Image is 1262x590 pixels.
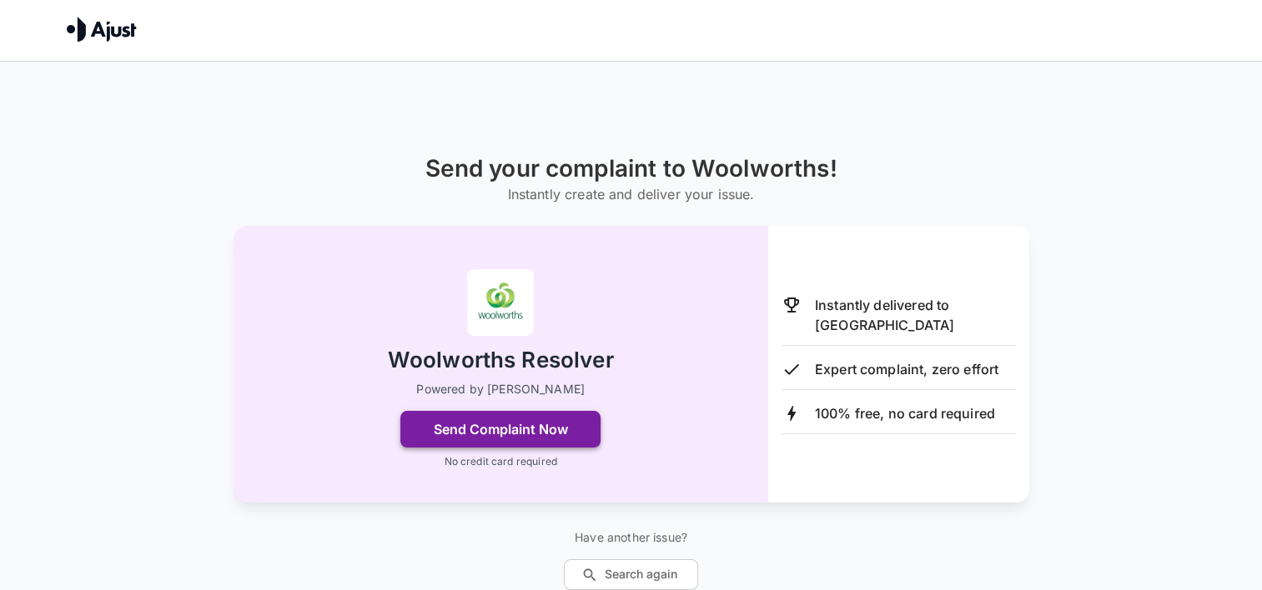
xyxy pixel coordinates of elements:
[815,403,995,423] p: 100% free, no card required
[815,295,1016,335] p: Instantly delivered to [GEOGRAPHIC_DATA]
[67,17,137,42] img: Ajust
[444,454,556,469] p: No credit card required
[564,529,698,546] p: Have another issue?
[388,346,614,375] h2: Woolworths Resolver
[400,411,601,447] button: Send Complaint Now
[416,381,585,397] p: Powered by [PERSON_NAME]
[425,182,837,206] h6: Instantly create and deliver your issue.
[564,559,698,590] button: Search again
[467,269,534,336] img: Woolworths
[815,359,998,379] p: Expert complaint, zero effort
[425,155,837,182] h1: Send your complaint to Woolworths!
